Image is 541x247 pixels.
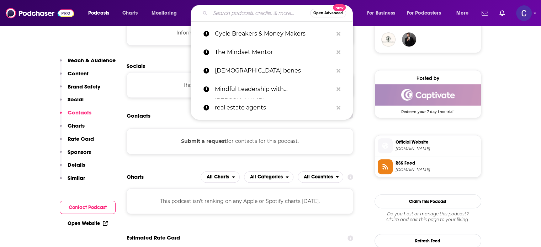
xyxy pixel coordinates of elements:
h2: Categories [244,171,293,183]
span: Redeem your 7 day free trial! [375,106,481,114]
a: Cycle Breakers & Money Makers [191,25,353,43]
button: open menu [244,171,293,183]
button: Content [60,70,89,83]
a: Mindful Leadership with [PERSON_NAME] [191,80,353,98]
p: Mindful Leadership with Marc Lesser [215,80,333,98]
div: Claim and edit this page to your liking. [375,211,481,222]
button: Reach & Audience [60,57,116,70]
input: Search podcasts, credits, & more... [210,7,310,19]
div: Information about brand safety is not yet available. [127,20,354,45]
p: Cycle Breakers & Money Makers [215,25,333,43]
span: New [333,4,346,11]
a: [DEMOGRAPHIC_DATA] bones [191,61,353,80]
button: Similar [60,174,85,188]
img: podcastvirtualassistant24 [381,32,396,47]
p: Similar [68,174,85,181]
p: Contacts [68,109,91,116]
button: Show profile menu [516,5,532,21]
h2: Contacts [127,109,150,123]
span: Podcasts [88,8,109,18]
p: real estate agents [215,98,333,117]
div: This podcast does not have social handles yet. [127,72,354,98]
h2: Charts [127,173,144,180]
p: Details [68,161,85,168]
a: The Mindset Mentor [191,43,353,61]
p: zen bones [215,61,333,80]
p: Rate Card [68,135,94,142]
span: More [456,8,468,18]
span: feeds.captivate.fm [396,167,478,172]
span: All Categories [250,174,283,179]
img: User Profile [516,5,532,21]
button: open menu [83,7,118,19]
a: RSS Feed[DOMAIN_NAME] [378,159,478,174]
p: The Mindset Mentor [215,43,333,61]
button: open menu [147,7,186,19]
p: Reach & Audience [68,57,116,64]
span: Do you host or manage this podcast? [375,211,481,217]
span: RSS Feed [396,160,478,166]
span: Open Advanced [313,11,343,15]
h2: Platforms [201,171,240,183]
button: open menu [362,7,404,19]
button: open menu [451,7,477,19]
span: Logged in as publicityxxtina [516,5,532,21]
button: Open AdvancedNew [310,9,346,17]
button: open menu [201,171,240,183]
div: Search podcasts, credits, & more... [197,5,360,21]
a: Charts [118,7,142,19]
span: Monitoring [152,8,177,18]
h2: Countries [298,171,344,183]
p: Content [68,70,89,77]
a: Open Website [68,220,108,226]
span: Estimated Rate Card [127,231,180,245]
span: All Charts [207,174,229,179]
span: For Business [367,8,395,18]
button: open menu [402,7,451,19]
p: Sponsors [68,149,91,155]
span: cycle-breakers-money.captivate.fm [396,146,478,151]
a: Official Website[DOMAIN_NAME] [378,138,478,153]
a: real estate agents [191,98,353,117]
button: Sponsors [60,149,91,162]
a: Captivate Deal: Redeem your 7 day free trial! [375,84,481,113]
button: Brand Safety [60,83,100,96]
button: Contacts [60,109,91,122]
div: This podcast isn't ranking on any Apple or Spotify charts [DATE]. [127,188,354,214]
button: Rate Card [60,135,94,149]
a: Show notifications dropdown [497,7,508,19]
div: for contacts for this podcast. [127,128,354,154]
button: Details [60,161,85,174]
button: Submit a request [181,137,227,145]
p: Social [68,96,84,103]
button: Charts [60,122,85,135]
p: Brand Safety [68,83,100,90]
div: Hosted by [375,75,481,81]
img: Podchaser - Follow, Share and Rate Podcasts [6,6,74,20]
button: open menu [298,171,344,183]
span: For Podcasters [407,8,441,18]
button: Social [60,96,84,109]
span: Official Website [396,139,478,145]
p: Charts [68,122,85,129]
a: Show notifications dropdown [479,7,491,19]
img: Captivate Deal: Redeem your 7 day free trial! [375,84,481,106]
span: All Countries [304,174,333,179]
button: Contact Podcast [60,201,116,214]
h2: Socials [127,63,354,69]
span: Charts [122,8,138,18]
button: Claim This Podcast [375,194,481,208]
img: JohirMia [402,32,416,47]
